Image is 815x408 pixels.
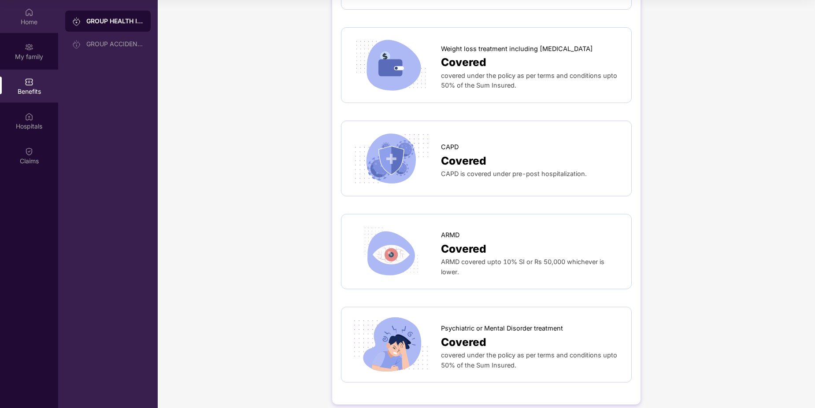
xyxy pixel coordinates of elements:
span: ARMD covered upto 10% SI or Rs 50,000 whichever is lower. [441,258,604,276]
span: Weight loss treatment including [MEDICAL_DATA] [441,44,593,54]
img: svg+xml;base64,PHN2ZyBpZD0iQ2xhaW0iIHhtbG5zPSJodHRwOi8vd3d3LnczLm9yZy8yMDAwL3N2ZyIgd2lkdGg9IjIwIi... [25,147,33,156]
span: Covered [441,334,486,350]
img: svg+xml;base64,PHN2ZyB3aWR0aD0iMjAiIGhlaWdodD0iMjAiIHZpZXdCb3g9IjAgMCAyMCAyMCIgZmlsbD0ibm9uZSIgeG... [72,17,81,26]
img: icon [350,223,432,280]
span: CAPD is covered under pre-post hospitalization. [441,170,587,177]
span: CAPD [441,142,459,152]
img: svg+xml;base64,PHN2ZyBpZD0iSG9tZSIgeG1sbnM9Imh0dHA6Ly93d3cudzMub3JnLzIwMDAvc3ZnIiB3aWR0aD0iMjAiIG... [25,8,33,17]
img: icon [350,37,432,94]
span: ARMD [441,230,459,240]
span: Covered [441,240,486,257]
img: svg+xml;base64,PHN2ZyBpZD0iQmVuZWZpdHMiIHhtbG5zPSJodHRwOi8vd3d3LnczLm9yZy8yMDAwL3N2ZyIgd2lkdGg9Ij... [25,77,33,86]
span: covered under the policy as per terms and conditions upto 50% of the Sum Insured. [441,351,617,369]
span: covered under the policy as per terms and conditions upto 50% of the Sum Insured. [441,72,617,89]
div: GROUP HEALTH INSURANCE [86,17,144,26]
img: icon [350,316,432,373]
img: svg+xml;base64,PHN2ZyB3aWR0aD0iMjAiIGhlaWdodD0iMjAiIHZpZXdCb3g9IjAgMCAyMCAyMCIgZmlsbD0ibm9uZSIgeG... [25,43,33,51]
div: GROUP ACCIDENTAL INSURANCE [86,40,144,48]
img: icon [350,130,432,187]
img: svg+xml;base64,PHN2ZyBpZD0iSG9zcGl0YWxzIiB4bWxucz0iaHR0cDovL3d3dy53My5vcmcvMjAwMC9zdmciIHdpZHRoPS... [25,112,33,121]
span: Covered [441,54,486,70]
img: svg+xml;base64,PHN2ZyB3aWR0aD0iMjAiIGhlaWdodD0iMjAiIHZpZXdCb3g9IjAgMCAyMCAyMCIgZmlsbD0ibm9uZSIgeG... [72,40,81,49]
span: Covered [441,152,486,169]
span: Psychiatric or Mental Disorder treatment [441,323,563,334]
